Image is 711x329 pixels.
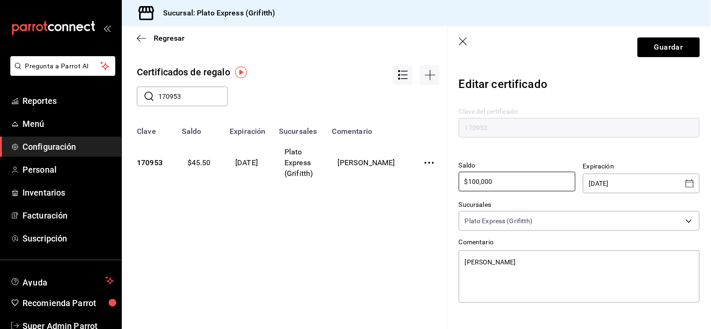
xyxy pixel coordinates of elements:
button: Guardar [637,37,700,57]
th: Clave [122,121,176,136]
span: Recomienda Parrot [22,297,114,309]
button: Regresar [137,34,185,43]
td: [DATE] [224,136,273,190]
div: Acciones [393,65,412,87]
label: Clave del certificado [459,109,700,115]
th: Sucursales [273,121,327,136]
span: Reportes [22,95,114,107]
label: Sucursales [459,201,700,208]
p: Expiración [583,161,700,171]
td: $45.50 [176,136,224,190]
h3: Sucursal: Plato Express (Grifitth) [156,7,275,19]
span: Suscripción [22,232,114,245]
label: Comentario [459,239,700,245]
th: Comentario [327,121,408,136]
span: Personal [22,163,114,176]
img: Tooltip marker [235,66,247,78]
th: Expiración [224,121,273,136]
td: 170953 [122,136,176,190]
button: Open calendar [684,178,696,189]
th: Saldo [176,121,224,136]
span: Configuración [22,140,114,153]
span: Menú [22,117,114,130]
span: Pregunta a Parrot AI [25,61,101,71]
span: Regresar [154,34,185,43]
label: Saldo [459,162,576,169]
a: Pregunta a Parrot AI [7,68,115,78]
td: Plato Express (Grifitth) [273,136,327,190]
input: DD/MM/YYYY [589,174,681,193]
span: Inventarios [22,186,114,199]
span: Ayuda [22,275,102,286]
span: Plato Express (Grifitth) [465,216,533,226]
input: $0.00 [459,176,576,187]
input: Máximo 15 caracteres [459,118,700,138]
span: Facturación [22,209,114,222]
div: Certificados de regalo [137,65,230,79]
div: Editar certificado [459,72,700,100]
input: Buscar clave de certificado [158,87,228,106]
button: Pregunta a Parrot AI [10,56,115,76]
button: open_drawer_menu [103,24,111,32]
div: Agregar opción [420,65,440,87]
td: [PERSON_NAME] [327,136,408,190]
